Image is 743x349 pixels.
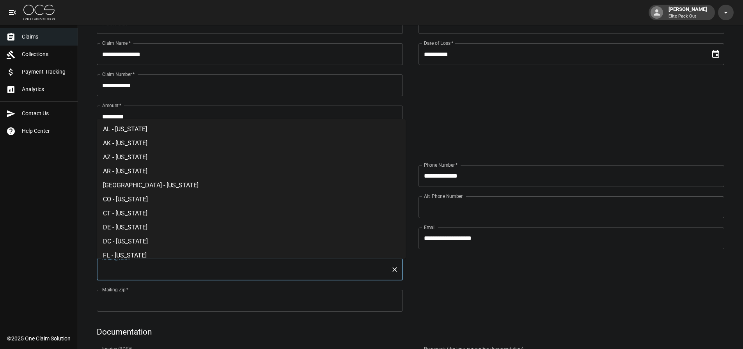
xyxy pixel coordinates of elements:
[103,224,147,231] span: DE - [US_STATE]
[424,40,453,46] label: Date of Loss
[103,238,148,245] span: DC - [US_STATE]
[22,127,71,135] span: Help Center
[103,153,147,161] span: AZ - [US_STATE]
[22,85,71,93] span: Analytics
[103,182,199,189] span: [GEOGRAPHIC_DATA] - [US_STATE]
[102,286,129,293] label: Mailing Zip
[102,40,131,46] label: Claim Name
[22,68,71,76] span: Payment Tracking
[22,50,71,58] span: Collections
[424,193,463,199] label: Alt. Phone Number
[669,13,707,20] p: Elite Pack Out
[102,102,122,109] label: Amount
[103,210,147,217] span: CT - [US_STATE]
[102,71,135,78] label: Claim Number
[103,252,147,259] span: FL - [US_STATE]
[103,167,147,175] span: AR - [US_STATE]
[23,5,55,20] img: ocs-logo-white-transparent.png
[103,125,147,133] span: AL - [US_STATE]
[424,162,458,168] label: Phone Number
[103,196,148,203] span: CO - [US_STATE]
[22,33,71,41] span: Claims
[103,139,147,147] span: AK - [US_STATE]
[5,5,20,20] button: open drawer
[22,109,71,118] span: Contact Us
[102,255,133,262] label: Mailing State
[7,335,71,342] div: © 2025 One Claim Solution
[424,224,436,231] label: Email
[665,5,710,19] div: [PERSON_NAME]
[389,264,400,275] button: Clear
[708,46,723,62] button: Choose date, selected date is Oct 3, 2025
